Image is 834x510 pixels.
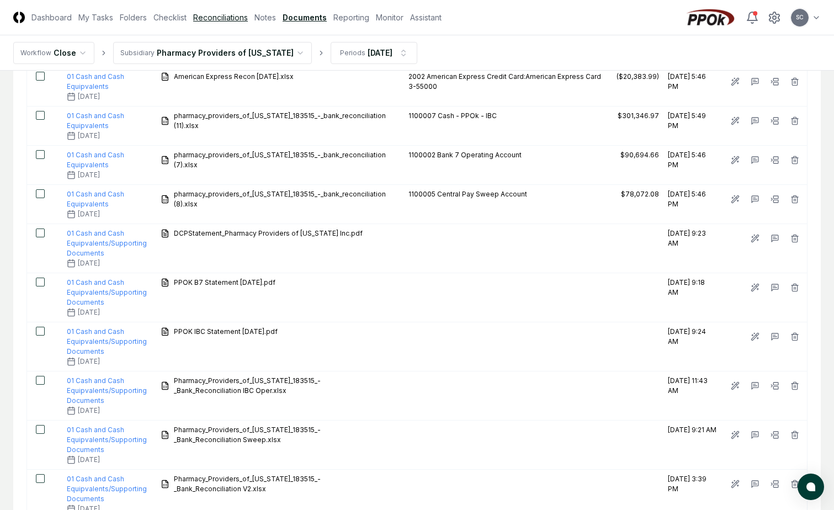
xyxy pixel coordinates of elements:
a: Pharmacy_Providers_of_[US_STATE]_183515_-_Bank_Reconciliation IBC Oper.xlsx [161,376,400,396]
a: 01 Cash and Cash Equipvalents/Supporting Documents [67,327,147,355]
div: [DATE] [67,307,152,317]
a: 01 Cash and Cash Equipvalents [67,72,124,91]
span: PPOK B7 Statement [DATE].pdf [174,278,275,288]
a: Assistant [410,12,442,23]
div: $301,346.97 [618,111,659,121]
td: [DATE] 5:49 PM [663,107,721,146]
div: [DATE] [368,47,392,59]
td: [DATE] 5:46 PM [663,67,721,107]
span: PPOK IBC Statement [DATE].pdf [174,327,278,337]
span: Pharmacy_Providers_of_[US_STATE]_183515_-_Bank_Reconciliation IBC Oper.xlsx [174,376,386,396]
a: Pharmacy_Providers_of_[US_STATE]_183515_-_Bank_Reconciliation Sweep.xlsx [161,425,400,445]
td: [DATE] 9:23 AM [663,224,721,273]
img: Logo [13,12,25,23]
div: Workflow [20,48,51,58]
a: PPOK B7 Statement [DATE].pdf [161,278,289,288]
a: 01 Cash and Cash Equipvalents [67,190,124,208]
a: 01 Cash and Cash Equipvalents/Supporting Documents [67,229,147,257]
img: PPOk logo [684,9,737,26]
div: [DATE] [67,455,152,465]
div: 1100007 Cash - PPOk - IBC [408,111,602,121]
div: [DATE] [67,131,152,141]
div: ($20,383.99) [617,72,659,82]
td: [DATE] 9:21 AM [663,421,721,470]
span: DCPStatement_Pharmacy Providers of [US_STATE] Inc.pdf [174,229,363,238]
td: [DATE] 9:18 AM [663,273,721,322]
a: My Tasks [78,12,113,23]
div: $78,072.08 [621,189,659,199]
div: [DATE] [67,92,152,102]
div: [DATE] [67,258,152,268]
button: Periods[DATE] [331,42,417,64]
nav: breadcrumb [13,42,417,64]
div: Periods [340,48,365,58]
div: 1100005 Central Pay Sweep Account [408,189,602,199]
a: pharmacy_providers_of_[US_STATE]_183515_-_bank_reconciliation (11).xlsx [161,111,400,131]
td: [DATE] 5:46 PM [663,146,721,185]
div: 1100002 Bank 7 Operating Account [408,150,602,160]
a: 01 Cash and Cash Equipvalents [67,111,124,130]
a: PPOK IBC Statement [DATE].pdf [161,327,291,337]
a: Dashboard [31,12,72,23]
a: Monitor [376,12,403,23]
td: [DATE] 11:43 AM [663,371,721,421]
div: [DATE] [67,209,152,219]
span: pharmacy_providers_of_[US_STATE]_183515_-_bank_reconciliation (11).xlsx [174,111,386,131]
div: Subsidiary [120,48,155,58]
div: [DATE] [67,357,152,366]
a: 01 Cash and Cash Equipvalents/Supporting Documents [67,475,147,503]
span: pharmacy_providers_of_[US_STATE]_183515_-_bank_reconciliation (8).xlsx [174,189,386,209]
td: [DATE] 9:24 AM [663,322,721,371]
td: [DATE] 5:46 PM [663,185,721,224]
a: Documents [283,12,327,23]
a: Notes [254,12,276,23]
a: Reporting [333,12,369,23]
div: [DATE] [67,406,152,416]
a: 01 Cash and Cash Equipvalents/Supporting Documents [67,278,147,306]
div: $90,694.66 [620,150,659,160]
a: Reconciliations [193,12,248,23]
a: Folders [120,12,147,23]
a: pharmacy_providers_of_[US_STATE]_183515_-_bank_reconciliation (8).xlsx [161,189,400,209]
a: pharmacy_providers_of_[US_STATE]_183515_-_bank_reconciliation (7).xlsx [161,150,400,170]
a: 01 Cash and Cash Equipvalents [67,151,124,169]
a: Pharmacy_Providers_of_[US_STATE]_183515_-_Bank_Reconciliation V2.xlsx [161,474,400,494]
a: 01 Cash and Cash Equipvalents/Supporting Documents [67,376,147,405]
a: Checklist [153,12,187,23]
a: 01 Cash and Cash Equipvalents/Supporting Documents [67,426,147,454]
span: American Express Recon [DATE].xlsx [174,72,294,82]
div: 2002 American Express Credit Card:American Express Card 3-55000 [408,72,602,92]
span: SC [796,13,804,22]
span: pharmacy_providers_of_[US_STATE]_183515_-_bank_reconciliation (7).xlsx [174,150,386,170]
button: atlas-launcher [798,474,824,500]
span: Pharmacy_Providers_of_[US_STATE]_183515_-_Bank_Reconciliation Sweep.xlsx [174,425,386,445]
button: SC [790,8,810,28]
a: American Express Recon [DATE].xlsx [161,72,307,82]
span: Pharmacy_Providers_of_[US_STATE]_183515_-_Bank_Reconciliation V2.xlsx [174,474,386,494]
a: DCPStatement_Pharmacy Providers of [US_STATE] Inc.pdf [161,229,376,238]
div: [DATE] [67,170,152,180]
